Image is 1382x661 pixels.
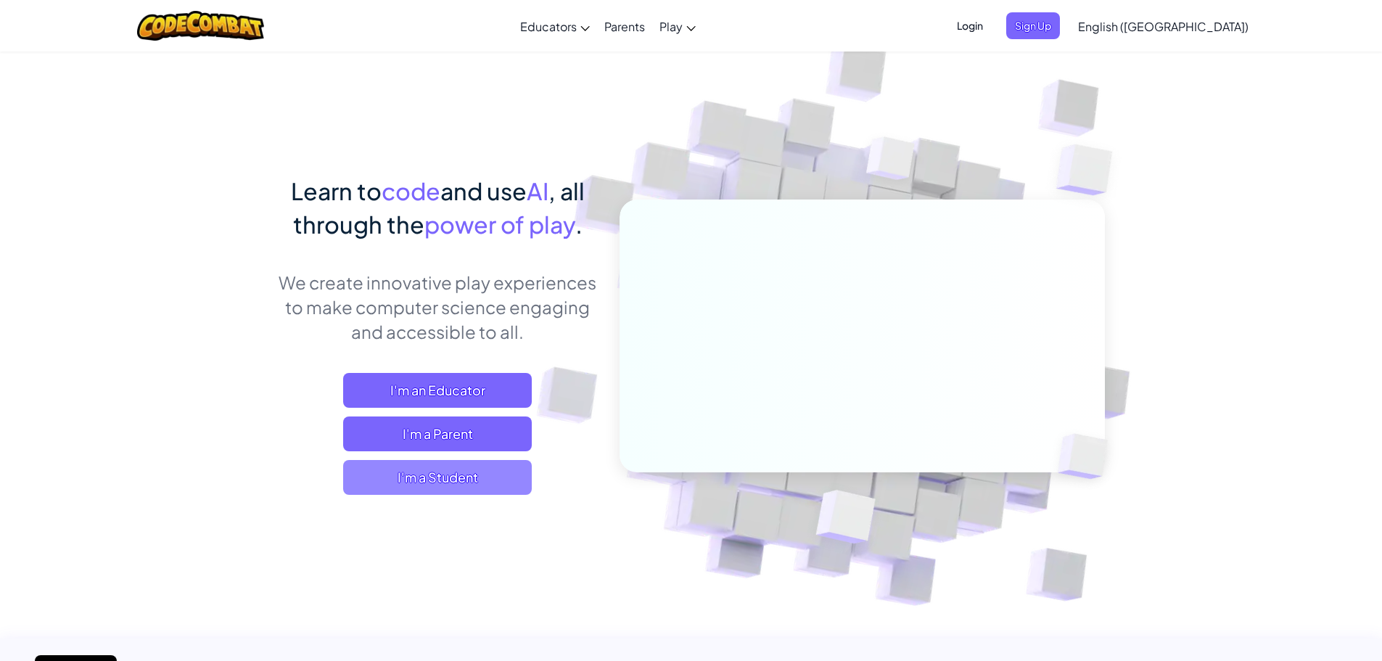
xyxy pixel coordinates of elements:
button: Login [948,12,992,39]
a: I'm an Educator [343,373,532,408]
img: Overlap cubes [1027,109,1153,231]
img: Overlap cubes [839,108,943,216]
button: Sign Up [1006,12,1060,39]
p: We create innovative play experiences to make computer science engaging and accessible to all. [278,270,598,344]
span: . [575,210,583,239]
img: Overlap cubes [1033,403,1142,509]
a: Play [652,7,703,46]
span: Learn to [291,176,382,205]
button: I'm a Student [343,460,532,495]
span: AI [527,176,548,205]
a: Parents [597,7,652,46]
span: power of play [424,210,575,239]
span: and use [440,176,527,205]
a: I'm a Parent [343,416,532,451]
span: English ([GEOGRAPHIC_DATA]) [1078,19,1249,34]
span: Play [659,19,683,34]
a: Educators [513,7,597,46]
span: code [382,176,440,205]
img: Overlap cubes [780,459,910,580]
span: Educators [520,19,577,34]
img: CodeCombat logo [137,11,264,41]
a: English ([GEOGRAPHIC_DATA]) [1071,7,1256,46]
